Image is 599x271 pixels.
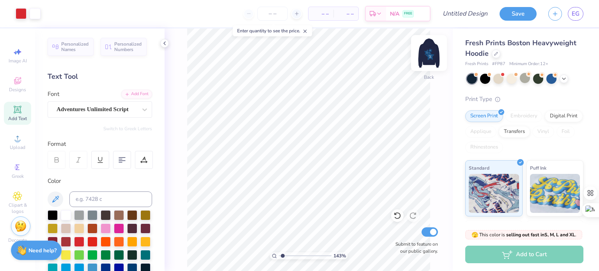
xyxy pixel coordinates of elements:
span: Fresh Prints [465,61,488,67]
div: Embroidery [505,110,542,122]
input: Untitled Design [436,6,494,21]
span: Designs [9,87,26,93]
div: Screen Print [465,110,503,122]
div: Vinyl [532,126,554,138]
img: Back [413,37,445,69]
span: Minimum Order: 12 + [509,61,548,67]
div: Foil [556,126,575,138]
div: Add Font [121,90,152,99]
div: Format [48,140,153,149]
label: Submit to feature on our public gallery. [391,241,438,255]
div: Applique [465,126,496,138]
span: EG [572,9,580,18]
input: e.g. 7428 c [69,191,152,207]
strong: selling out fast in S, M, L and XL [506,232,575,238]
div: Rhinestones [465,142,503,153]
span: – – [313,10,329,18]
span: Puff Ink [530,164,546,172]
span: N/A [390,10,399,18]
span: Personalized Names [61,41,89,52]
label: Font [48,90,59,99]
div: Back [424,74,434,81]
span: 143 % [333,252,346,259]
span: Greek [12,173,24,179]
div: Digital Print [545,110,583,122]
span: Standard [469,164,489,172]
div: Text Tool [48,71,152,82]
span: Add Text [8,115,27,122]
span: Personalized Numbers [114,41,142,52]
span: # FP87 [492,61,505,67]
span: Upload [10,144,25,151]
span: – – [338,10,354,18]
span: Image AI [9,58,27,64]
span: This color is . [471,231,576,238]
span: 🫣 [471,231,478,239]
div: Color [48,177,152,186]
div: Enter quantity to see the price. [233,25,312,36]
span: Decorate [8,237,27,243]
button: Save [500,7,537,21]
span: FREE [404,11,412,16]
strong: Need help? [28,247,57,254]
span: Clipart & logos [4,202,31,214]
img: Puff Ink [530,174,580,213]
img: Standard [469,174,519,213]
input: – – [257,7,288,21]
a: EG [568,7,583,21]
div: Transfers [499,126,530,138]
button: Switch to Greek Letters [103,126,152,132]
div: Print Type [465,95,583,104]
span: Fresh Prints Boston Heavyweight Hoodie [465,38,576,58]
